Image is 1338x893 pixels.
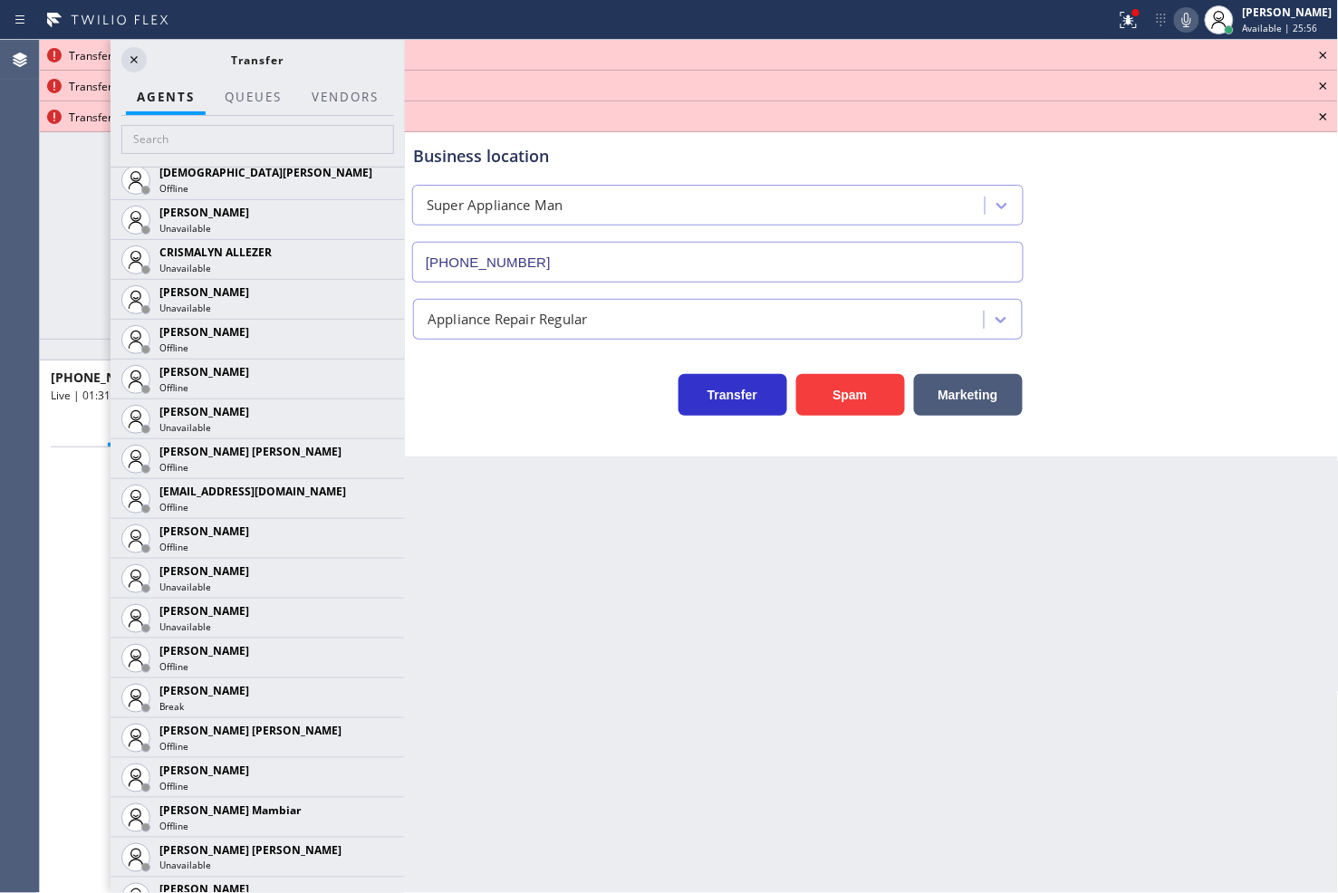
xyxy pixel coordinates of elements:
[159,381,188,394] span: Offline
[159,341,188,354] span: Offline
[137,89,195,105] span: AGENTS
[159,859,211,872] span: Unavailable
[427,196,563,216] div: Super Appliance Man
[159,740,188,753] span: Offline
[159,643,249,658] span: [PERSON_NAME]
[914,374,1023,416] button: Marketing
[159,763,249,778] span: [PERSON_NAME]
[159,523,249,539] span: [PERSON_NAME]
[679,374,787,416] button: Transfer
[159,541,188,553] span: Offline
[796,374,905,416] button: Spam
[159,364,249,379] span: [PERSON_NAME]
[1243,22,1318,34] span: Available | 25:56
[51,369,166,386] span: [PHONE_NUMBER]
[428,309,588,330] div: Appliance Repair Regular
[159,802,301,818] span: [PERSON_NAME] Mambiar
[159,700,184,713] span: Break
[159,404,249,419] span: [PERSON_NAME]
[159,484,346,499] span: [EMAIL_ADDRESS][DOMAIN_NAME]
[159,723,342,738] span: [PERSON_NAME] [PERSON_NAME]
[159,205,249,220] span: [PERSON_NAME]
[69,110,212,125] span: Transfer failed: Bad Request
[69,79,212,94] span: Transfer failed: Bad Request
[159,501,188,514] span: Offline
[159,563,249,579] span: [PERSON_NAME]
[159,245,272,260] span: CRISMALYN ALLEZER
[159,182,188,195] span: Offline
[159,581,211,593] span: Unavailable
[159,284,249,300] span: [PERSON_NAME]
[159,444,342,459] span: [PERSON_NAME] [PERSON_NAME]
[159,683,249,698] span: [PERSON_NAME]
[159,302,211,314] span: Unavailable
[159,461,188,474] span: Offline
[69,48,212,63] span: Transfer failed: Bad Request
[214,80,293,115] button: QUEUES
[412,242,1024,283] input: Phone Number
[159,324,249,340] span: [PERSON_NAME]
[1243,5,1333,20] div: [PERSON_NAME]
[159,262,211,274] span: Unavailable
[232,53,284,68] span: Transfer
[225,89,282,105] span: QUEUES
[301,80,390,115] button: Vendors
[159,842,342,858] span: [PERSON_NAME] [PERSON_NAME]
[159,222,211,235] span: Unavailable
[51,388,111,403] span: Live | 01:31
[159,421,211,434] span: Unavailable
[159,780,188,792] span: Offline
[108,411,168,446] button: Call
[413,144,1023,168] div: Business location
[159,660,188,673] span: Offline
[159,820,188,832] span: Offline
[121,125,394,154] input: Search
[1174,7,1199,33] button: Mute
[159,603,249,619] span: [PERSON_NAME]
[159,620,211,633] span: Unavailable
[126,80,206,115] button: AGENTS
[159,165,372,180] span: [DEMOGRAPHIC_DATA][PERSON_NAME]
